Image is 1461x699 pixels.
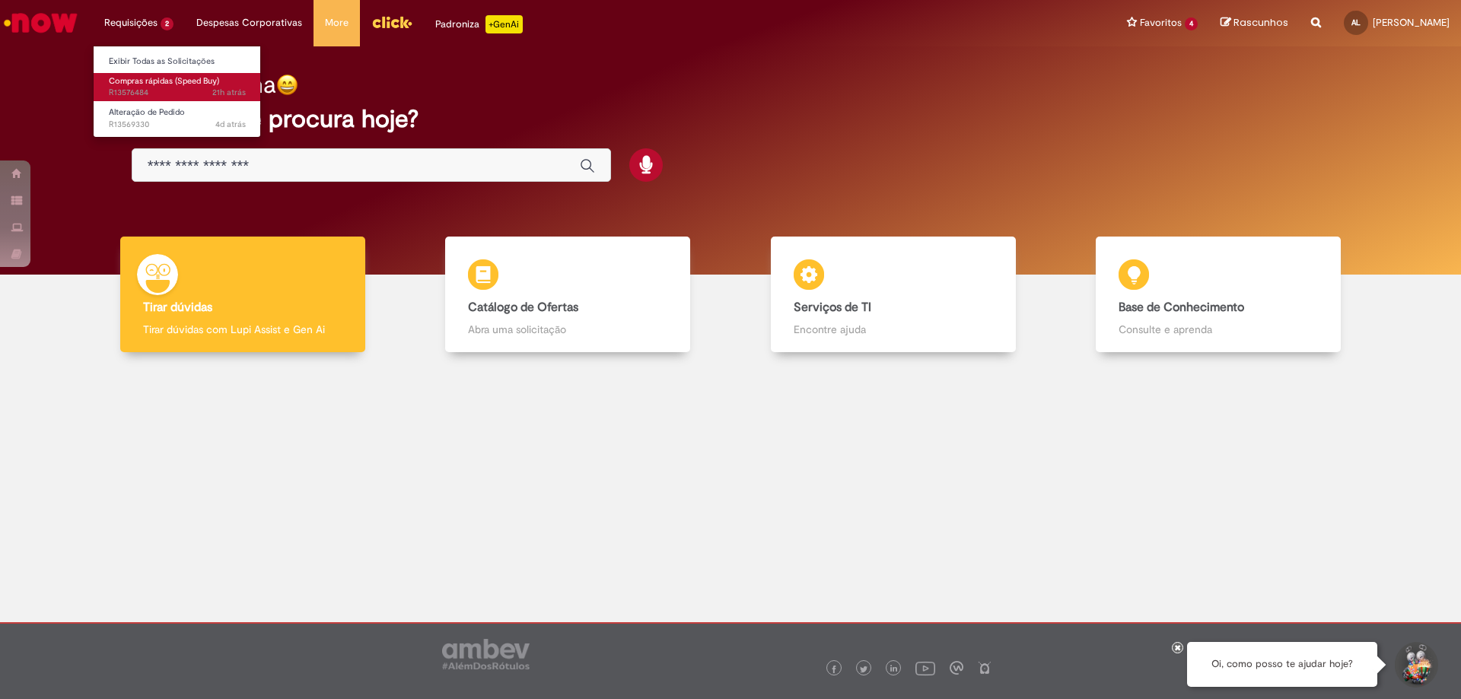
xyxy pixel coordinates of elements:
[1351,17,1361,27] span: AL
[215,119,246,130] span: 4d atrás
[93,46,261,138] ul: Requisições
[915,658,935,678] img: logo_footer_youtube.png
[161,17,173,30] span: 2
[1140,15,1182,30] span: Favoritos
[132,106,1330,132] h2: O que você procura hoje?
[1187,642,1377,687] div: Oi, como posso te ajudar hoje?
[950,661,963,675] img: logo_footer_workplace.png
[325,15,349,30] span: More
[109,119,246,131] span: R13569330
[109,106,185,118] span: Alteração de Pedido
[485,15,523,33] p: +GenAi
[143,322,342,337] p: Tirar dúvidas com Lupi Assist e Gen Ai
[1185,17,1198,30] span: 4
[442,639,530,669] img: logo_footer_ambev_rotulo_gray.png
[978,661,992,675] img: logo_footer_naosei.png
[468,300,578,315] b: Catálogo de Ofertas
[1221,16,1288,30] a: Rascunhos
[730,237,1056,353] a: Serviços de TI Encontre ajuda
[794,300,871,315] b: Serviços de TI
[94,104,261,132] a: Aberto R13569330 : Alteração de Pedido
[1373,16,1450,29] span: [PERSON_NAME]
[1056,237,1382,353] a: Base de Conhecimento Consulte e aprenda
[794,322,993,337] p: Encontre ajuda
[212,87,246,98] span: 21h atrás
[215,119,246,130] time: 26/09/2025 09:21:04
[94,73,261,101] a: Aberto R13576484 : Compras rápidas (Speed Buy)
[1119,322,1318,337] p: Consulte e aprenda
[109,87,246,99] span: R13576484
[1393,642,1438,688] button: Iniciar Conversa de Suporte
[196,15,302,30] span: Despesas Corporativas
[435,15,523,33] div: Padroniza
[1233,15,1288,30] span: Rascunhos
[860,666,867,673] img: logo_footer_twitter.png
[104,15,158,30] span: Requisições
[2,8,80,38] img: ServiceNow
[406,237,731,353] a: Catálogo de Ofertas Abra uma solicitação
[276,74,298,96] img: happy-face.png
[143,300,212,315] b: Tirar dúvidas
[468,322,667,337] p: Abra uma solicitação
[830,666,838,673] img: logo_footer_facebook.png
[890,665,898,674] img: logo_footer_linkedin.png
[1119,300,1244,315] b: Base de Conhecimento
[109,75,219,87] span: Compras rápidas (Speed Buy)
[94,53,261,70] a: Exibir Todas as Solicitações
[80,237,406,353] a: Tirar dúvidas Tirar dúvidas com Lupi Assist e Gen Ai
[371,11,412,33] img: click_logo_yellow_360x200.png
[212,87,246,98] time: 29/09/2025 12:12:25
